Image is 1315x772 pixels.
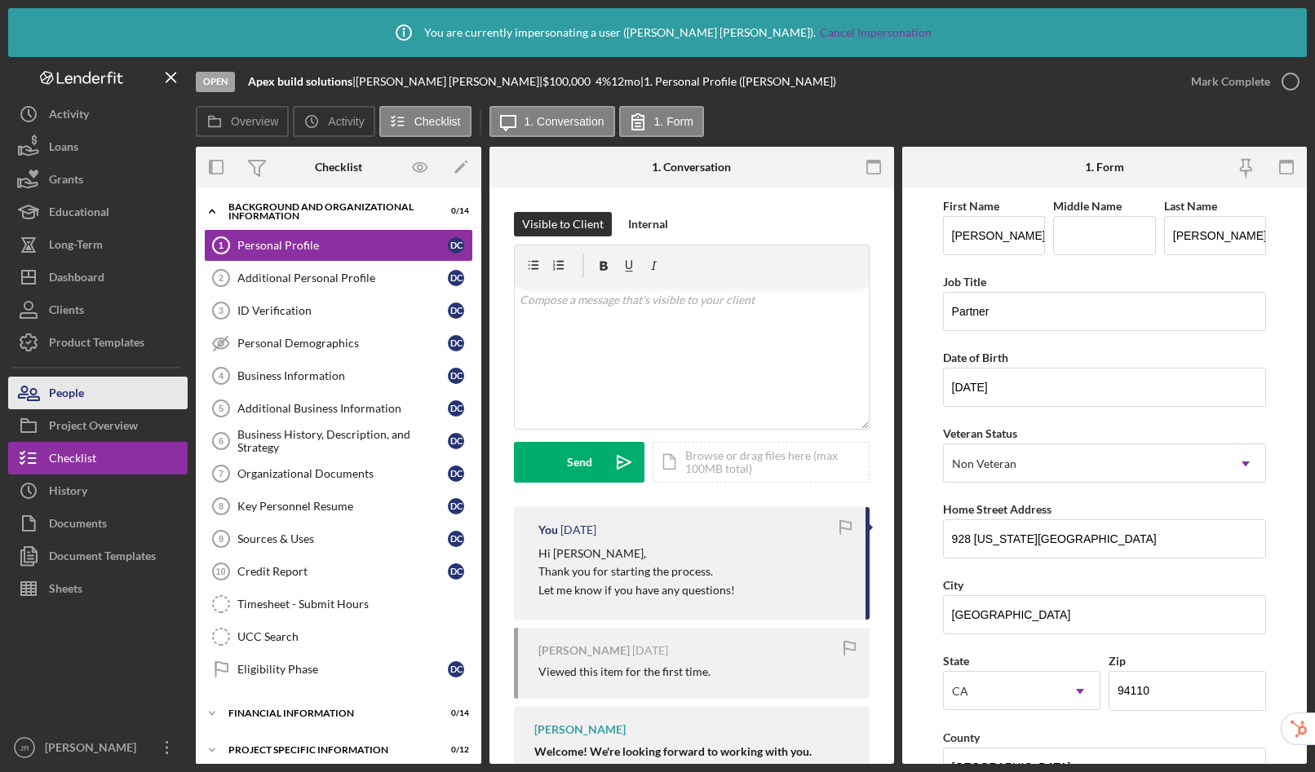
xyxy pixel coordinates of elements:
[567,442,592,483] div: Send
[49,163,83,200] div: Grants
[49,261,104,298] div: Dashboard
[448,661,464,677] div: D C
[538,562,735,580] p: Thank you for starting the process.
[952,685,968,698] div: CA
[49,293,84,330] div: Clients
[440,708,469,718] div: 0 / 14
[237,369,448,382] div: Business Information
[943,351,1008,364] label: Date of Birth
[49,130,78,167] div: Loans
[219,534,224,544] tspan: 9
[514,442,644,483] button: Send
[204,392,473,425] a: 5Additional Business InformationDC
[219,306,224,315] tspan: 3
[538,644,630,657] div: [PERSON_NAME]
[8,442,188,474] a: Checklist
[8,540,188,572] button: Document Templates
[356,75,542,88] div: [PERSON_NAME] [PERSON_NAME] |
[8,196,188,228] button: Educational
[49,474,87,511] div: History
[943,730,980,744] label: County
[1053,199,1122,213] label: Middle Name
[204,294,473,327] a: 3ID VerificationDC
[8,409,188,442] a: Project Overview
[8,261,188,293] button: Dashboard
[204,360,473,392] a: 4Business InformationDC
[448,400,464,417] div: D C
[652,161,731,174] div: 1. Conversation
[248,75,356,88] div: |
[228,708,428,718] div: Financial Information
[640,75,836,88] div: | 1. Personal Profile ([PERSON_NAME])
[219,273,224,283] tspan: 2
[49,507,107,544] div: Documents
[49,572,82,609] div: Sheets
[8,163,188,196] a: Grants
[611,75,640,88] div: 12 mo
[8,572,188,605] a: Sheets
[534,723,626,736] div: [PERSON_NAME]
[514,212,612,236] button: Visible to Client
[534,744,812,758] strong: Welcome! We're looking forward to working with you.
[204,523,473,555] a: 9Sources & UsesDC
[215,567,225,576] tspan: 10
[237,467,448,480] div: Organizational Documents
[1085,161,1124,174] div: 1. Form
[248,74,352,88] b: Apex build solutions
[8,326,188,359] button: Product Templates
[448,368,464,384] div: D C
[943,199,999,213] label: First Name
[237,598,472,611] div: Timesheet - Submit Hours
[448,498,464,514] div: D C
[440,745,469,755] div: 0 / 12
[525,115,604,128] label: 1. Conversation
[237,630,472,643] div: UCC Search
[1164,199,1217,213] label: Last Name
[293,106,374,137] button: Activity
[49,409,138,446] div: Project Overview
[440,206,469,216] div: 0 / 14
[8,474,188,507] button: History
[237,402,448,415] div: Additional Business Information
[448,433,464,449] div: D C
[49,228,103,265] div: Long-Term
[49,326,144,363] div: Product Templates
[448,302,464,319] div: D C
[943,502,1052,516] label: Home Street Address
[1191,65,1270,98] div: Mark Complete
[231,115,278,128] label: Overview
[538,523,558,536] div: You
[632,644,668,657] time: 2025-09-13 23:27
[448,237,464,254] div: D C
[204,653,473,686] a: Eligibility PhaseDC
[596,75,611,88] div: 4 %
[219,240,224,250] tspan: 1
[560,523,596,536] time: 2025-09-15 23:08
[237,239,448,252] div: Personal Profile
[943,578,963,592] label: City
[522,212,604,236] div: Visible to Client
[448,465,464,482] div: D C
[8,377,188,409] button: People
[204,620,473,653] a: UCC Search
[619,106,704,137] button: 1. Form
[654,115,693,128] label: 1. Form
[538,665,711,678] div: Viewed this item for the first time.
[228,202,428,221] div: Background and Organizational Information
[489,106,615,137] button: 1. Conversation
[237,532,448,545] div: Sources & Uses
[237,565,448,578] div: Credit Report
[8,228,188,261] button: Long-Term
[237,500,448,513] div: Key Personnel Resume
[219,404,224,413] tspan: 5
[448,531,464,547] div: D C
[315,161,362,174] div: Checklist
[20,743,29,752] text: JR
[49,98,89,135] div: Activity
[820,26,932,39] a: Cancel Impersonation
